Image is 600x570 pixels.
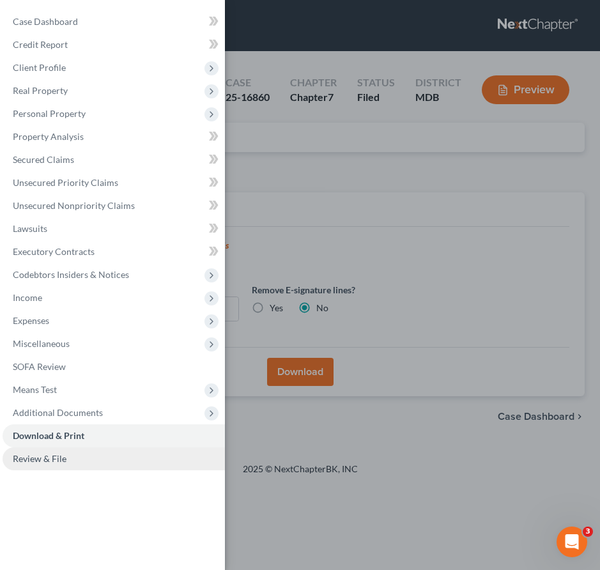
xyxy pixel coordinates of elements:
a: Secured Claims [3,148,225,171]
span: Means Test [13,384,57,395]
span: Income [13,292,42,303]
span: Secured Claims [13,154,74,165]
a: Unsecured Priority Claims [3,171,225,194]
span: Property Analysis [13,131,84,142]
span: Case Dashboard [13,16,78,27]
span: Expenses [13,315,49,326]
a: SOFA Review [3,355,225,378]
a: Case Dashboard [3,10,225,33]
span: Miscellaneous [13,338,70,349]
a: Property Analysis [3,125,225,148]
a: Credit Report [3,33,225,56]
span: SOFA Review [13,361,66,372]
span: Download & Print [13,430,84,441]
span: Additional Documents [13,407,103,418]
span: Executory Contracts [13,246,95,257]
a: Unsecured Nonpriority Claims [3,194,225,217]
span: Personal Property [13,108,86,119]
span: Review & File [13,453,66,464]
span: Lawsuits [13,223,47,234]
a: Review & File [3,447,225,470]
span: Codebtors Insiders & Notices [13,269,129,280]
a: Download & Print [3,424,225,447]
a: Executory Contracts [3,240,225,263]
span: Unsecured Nonpriority Claims [13,200,135,211]
span: Unsecured Priority Claims [13,177,118,188]
span: 3 [583,527,593,537]
span: Real Property [13,85,68,96]
span: Credit Report [13,39,68,50]
a: Lawsuits [3,217,225,240]
iframe: Intercom live chat [557,527,587,557]
span: Client Profile [13,62,66,73]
